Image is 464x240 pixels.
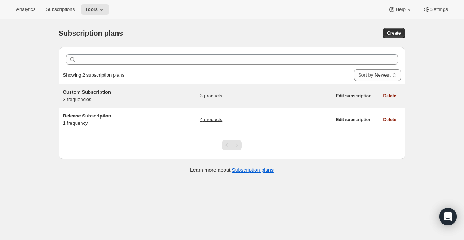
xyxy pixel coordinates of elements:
[232,167,274,173] a: Subscription plans
[331,91,376,101] button: Edit subscription
[41,4,79,15] button: Subscriptions
[59,29,123,37] span: Subscription plans
[336,93,371,99] span: Edit subscription
[46,7,75,12] span: Subscriptions
[379,115,401,125] button: Delete
[383,93,396,99] span: Delete
[222,140,242,150] nav: Pagination
[63,72,124,78] span: Showing 2 subscription plans
[383,117,396,123] span: Delete
[336,117,371,123] span: Edit subscription
[190,166,274,174] p: Learn more about
[81,4,109,15] button: Tools
[439,208,457,225] div: Open Intercom Messenger
[63,89,154,103] div: 3 frequencies
[200,116,222,123] a: 4 products
[63,89,111,95] span: Custom Subscription
[200,92,222,100] a: 3 products
[384,4,417,15] button: Help
[419,4,452,15] button: Settings
[387,30,401,36] span: Create
[63,113,111,119] span: Release Subscription
[430,7,448,12] span: Settings
[395,7,405,12] span: Help
[383,28,405,38] button: Create
[379,91,401,101] button: Delete
[63,112,154,127] div: 1 frequency
[16,7,35,12] span: Analytics
[12,4,40,15] button: Analytics
[85,7,98,12] span: Tools
[331,115,376,125] button: Edit subscription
